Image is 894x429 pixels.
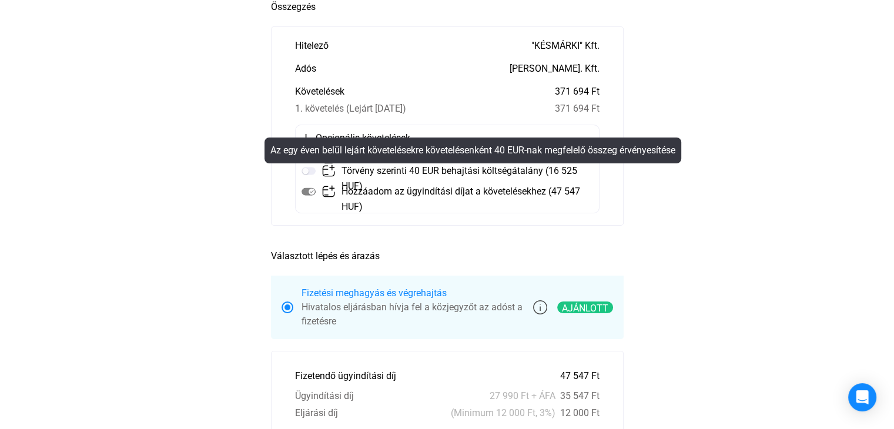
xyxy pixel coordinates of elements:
[295,86,344,97] font: Követelések
[271,250,380,262] font: Választott lépés és árazás
[531,40,600,51] font: "KÉSMÁRKI" Kft.
[302,301,523,327] font: Hivatalos eljárásban hívja fel a közjegyzőt az adóst a fizetésre
[271,1,316,12] font: Összegzés
[295,63,316,74] font: Adós
[295,40,329,51] font: Hitelező
[302,185,316,199] img: bekapcsolható-letiltott
[341,186,580,212] font: Hozzáadom az ügyindítási díjat a követelésekhez (47 547 HUF)
[295,370,396,381] font: Fizetendő ügyindítási díj
[560,370,600,381] font: 47 547 Ft
[533,300,613,314] a: info-szürke-körvonalAjánlott
[562,303,608,314] font: Ajánlott
[295,390,354,401] font: Ügyindítási díj
[295,103,406,114] font: 1. követelés (Lejárt [DATE])
[555,103,600,114] font: 371 694 Ft
[560,390,600,401] font: 35 547 Ft
[295,407,338,418] font: Eljárási díj
[302,287,447,299] font: Fizetési meghagyás és végrehajtás
[510,63,600,74] font: [PERSON_NAME]. Kft.
[848,383,876,411] div: Intercom Messenger megnyitása
[451,407,555,418] font: (Minimum 12 000 Ft, 3%)
[490,390,555,401] font: 27 990 Ft + ÁFA
[533,300,547,314] img: info-szürke-körvonal
[270,145,675,156] font: Az egy éven belül lejárt követelésekre követelésenként 40 EUR-nak megfelelő összeg érvényesítése
[555,86,600,97] font: 371 694 Ft
[322,185,336,199] img: add-claim
[560,407,600,418] font: 12 000 Ft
